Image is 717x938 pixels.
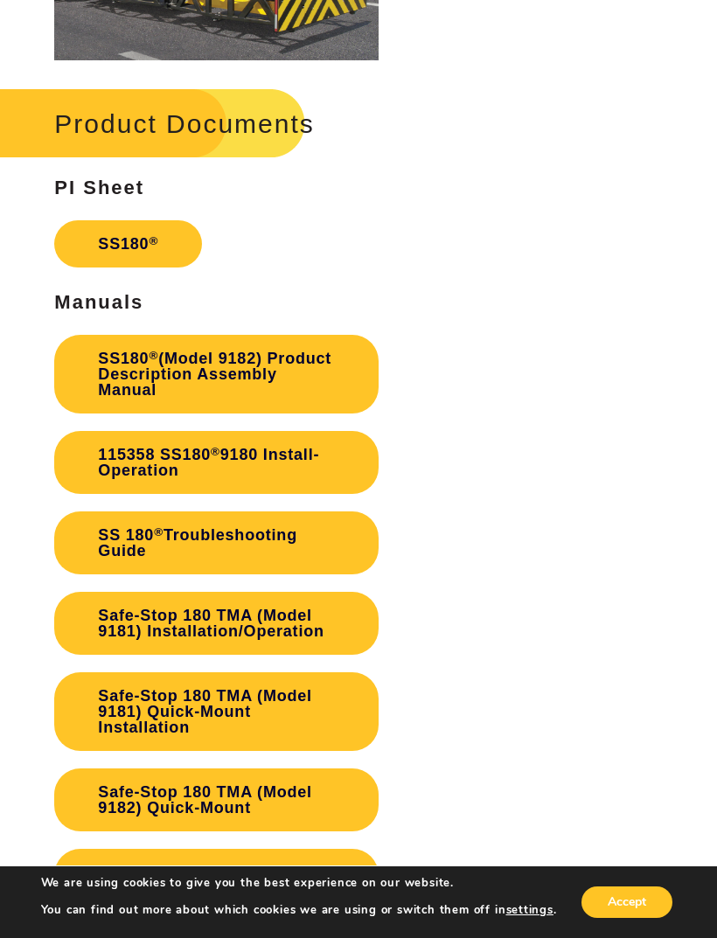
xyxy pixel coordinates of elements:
[54,592,378,655] a: Safe-Stop 180 TMA (Model 9181) Installation/Operation
[54,177,144,198] strong: PI Sheet
[154,525,164,538] sup: ®
[54,511,378,574] a: SS 180®Troubleshooting Guide
[41,902,557,918] p: You can find out more about which cookies we are using or switch them off in .
[41,875,557,891] p: We are using cookies to give you the best experience on our website.
[581,886,672,918] button: Accept
[54,672,378,751] a: Safe-Stop 180 TMA (Model 9181) Quick-Mount Installation
[149,234,158,247] sup: ®
[54,335,378,413] a: SS180®(Model 9182) Product Description Assembly Manual
[54,849,378,912] a: Safe-Stop 180 TMA Bushing Replacement Instructions
[149,349,158,362] sup: ®
[54,768,378,831] a: Safe-Stop 180 TMA (Model 9182) Quick-Mount
[54,291,143,313] strong: Manuals
[506,902,553,918] button: settings
[211,445,220,458] sup: ®
[54,431,378,494] a: 115358 SS180®9180 Install-Operation
[54,220,202,268] a: SS180®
